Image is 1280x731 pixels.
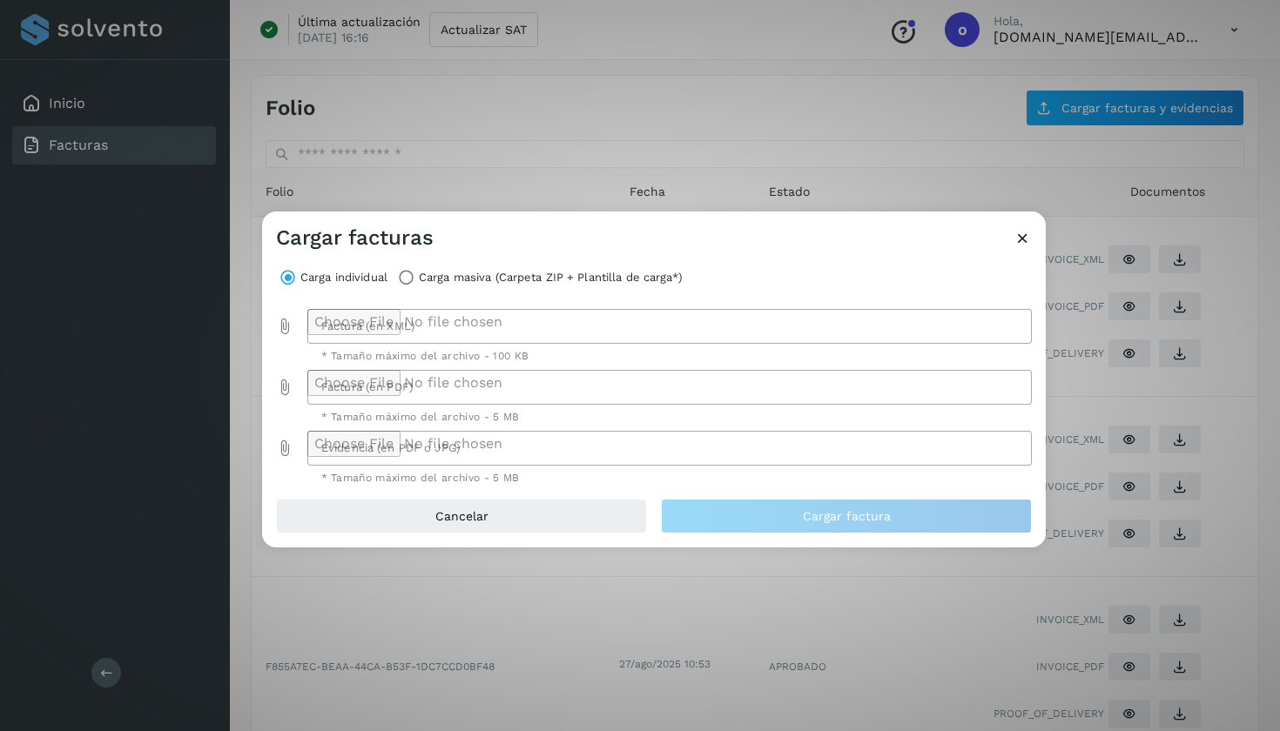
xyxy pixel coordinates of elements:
[803,510,891,522] span: Cargar factura
[661,499,1032,533] button: Cargar factura
[276,499,647,533] button: Cancelar
[276,225,434,251] h3: Cargar facturas
[276,318,293,335] i: Factura (en XML) prepended action
[276,379,293,396] i: Factura (en PDF) prepended action
[300,265,387,290] label: Carga individual
[321,351,1019,361] div: * Tamaño máximo del archivo - 100 KB
[435,510,488,522] span: Cancelar
[419,265,683,290] label: Carga masiva (Carpeta ZIP + Plantilla de carga*)
[321,412,1019,422] div: * Tamaño máximo del archivo - 5 MB
[321,473,1019,483] div: * Tamaño máximo del archivo - 5 MB
[276,439,293,457] i: Evidencia (en PDF o JPG) prepended action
